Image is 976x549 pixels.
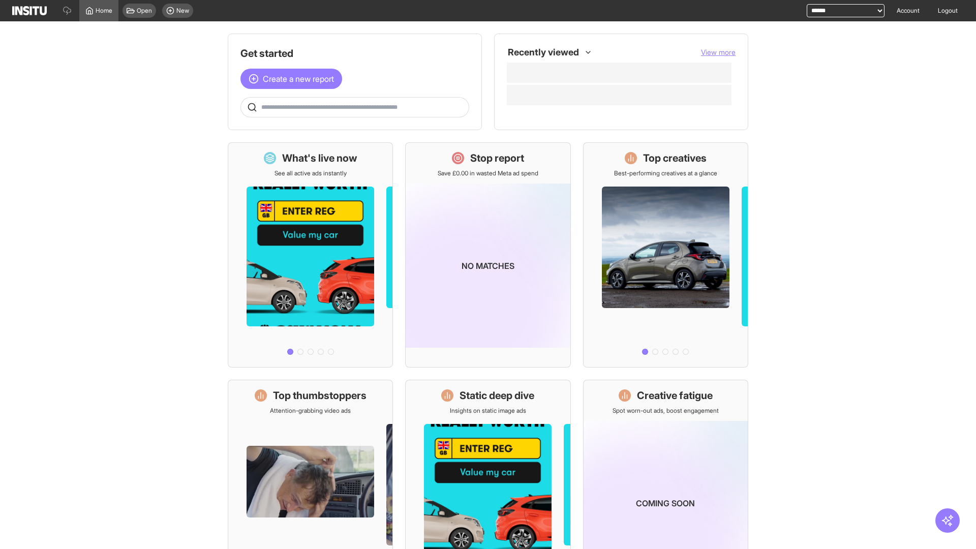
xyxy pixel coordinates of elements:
p: See all active ads instantly [274,169,347,177]
a: Top creativesBest-performing creatives at a glance [583,142,748,368]
h1: Stop report [470,151,524,165]
p: Best-performing creatives at a glance [614,169,717,177]
h1: Static deep dive [460,388,534,403]
img: Logo [12,6,47,15]
button: Create a new report [240,69,342,89]
p: Save £0.00 in wasted Meta ad spend [438,169,538,177]
p: Attention-grabbing video ads [270,407,351,415]
h1: What's live now [282,151,357,165]
a: What's live nowSee all active ads instantly [228,142,393,368]
p: No matches [462,260,514,272]
img: coming-soon-gradient_kfitwp.png [406,184,570,348]
span: New [176,7,189,15]
h1: Top creatives [643,151,707,165]
span: View more [701,48,736,56]
p: Insights on static image ads [450,407,526,415]
h1: Top thumbstoppers [273,388,367,403]
span: Open [137,7,152,15]
h1: Get started [240,46,469,60]
button: View more [701,47,736,57]
a: Stop reportSave £0.00 in wasted Meta ad spendNo matches [405,142,570,368]
span: Home [96,7,112,15]
span: Create a new report [263,73,334,85]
